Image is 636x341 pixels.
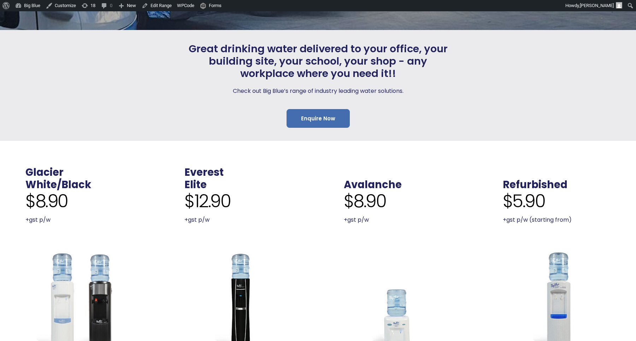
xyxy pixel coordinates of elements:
[503,165,506,179] span: .
[344,178,402,192] a: Avalanche
[25,165,64,179] a: Glacier
[184,178,207,192] a: Elite
[184,165,224,179] a: Everest
[184,215,292,225] p: +gst p/w
[344,165,347,179] span: .
[25,178,91,192] a: White/Black
[503,215,611,225] p: +gst p/w (starting from)
[344,191,386,212] span: $8.90
[287,109,350,128] a: Enquire Now
[344,215,452,225] p: +gst p/w
[589,294,626,331] iframe: Chatbot
[25,191,68,212] span: $8.90
[580,3,614,8] span: [PERSON_NAME]
[184,191,230,212] span: $12.90
[503,191,545,212] span: $5.90
[503,178,567,192] a: Refurbished
[25,215,133,225] p: +gst p/w
[187,43,449,79] span: Great drinking water delivered to your office, your building site, your school, your shop - any w...
[187,86,449,96] p: Check out Big Blue’s range of industry leading water solutions.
